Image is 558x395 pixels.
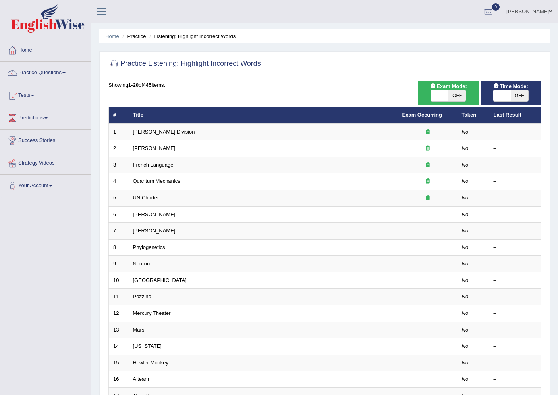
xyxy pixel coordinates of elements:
a: [US_STATE] [133,343,162,349]
a: Mercury Theater [133,310,171,316]
a: [PERSON_NAME] Division [133,129,195,135]
h2: Practice Listening: Highlight Incorrect Words [108,58,261,70]
a: Home [0,39,91,59]
a: A team [133,376,149,382]
td: 1 [109,124,129,140]
td: 12 [109,305,129,322]
div: – [494,293,537,301]
div: Exam occurring question [402,128,453,136]
span: Time Mode: [490,82,531,90]
div: Exam occurring question [402,161,453,169]
em: No [462,360,469,366]
em: No [462,376,469,382]
div: – [494,145,537,152]
th: Last Result [489,107,541,124]
a: Mars [133,327,145,333]
em: No [462,178,469,184]
a: Pozzino [133,293,151,299]
th: Title [129,107,398,124]
td: 9 [109,256,129,272]
td: 10 [109,272,129,289]
td: 13 [109,322,129,338]
em: No [462,343,469,349]
div: Exam occurring question [402,194,453,202]
td: 6 [109,206,129,223]
span: OFF [511,90,528,101]
b: 1-20 [128,82,139,88]
td: 4 [109,173,129,190]
div: – [494,310,537,317]
em: No [462,244,469,250]
span: Exam Mode: [427,82,470,90]
em: No [462,310,469,316]
em: No [462,195,469,201]
td: 8 [109,239,129,256]
a: UN Charter [133,195,159,201]
a: Strategy Videos [0,152,91,172]
div: – [494,260,537,268]
em: No [462,261,469,267]
li: Practice [120,33,146,40]
div: Show exams occurring in exams [418,81,479,105]
div: – [494,277,537,284]
b: 445 [143,82,152,88]
div: – [494,244,537,251]
em: No [462,293,469,299]
a: Home [105,33,119,39]
a: French Language [133,162,174,168]
div: Showing of items. [108,81,541,89]
a: [PERSON_NAME] [133,145,176,151]
a: Tests [0,84,91,104]
em: No [462,162,469,168]
div: – [494,194,537,202]
td: 11 [109,289,129,305]
div: – [494,359,537,367]
a: Practice Questions [0,62,91,82]
em: No [462,277,469,283]
em: No [462,327,469,333]
a: Quantum Mechanics [133,178,180,184]
a: [GEOGRAPHIC_DATA] [133,277,187,283]
a: Success Stories [0,130,91,150]
div: Exam occurring question [402,145,453,152]
div: – [494,343,537,350]
a: Neuron [133,261,150,267]
th: Taken [458,107,489,124]
td: 2 [109,140,129,157]
div: – [494,178,537,185]
a: [PERSON_NAME] [133,228,176,234]
a: Phylogenetics [133,244,165,250]
span: OFF [448,90,466,101]
td: 7 [109,223,129,240]
div: – [494,211,537,219]
div: – [494,161,537,169]
div: – [494,376,537,383]
em: No [462,129,469,135]
div: – [494,128,537,136]
th: # [109,107,129,124]
div: – [494,326,537,334]
em: No [462,145,469,151]
td: 14 [109,338,129,355]
div: – [494,227,537,235]
span: 0 [492,3,500,11]
li: Listening: Highlight Incorrect Words [147,33,236,40]
td: 3 [109,157,129,173]
a: [PERSON_NAME] [133,211,176,217]
td: 5 [109,190,129,207]
em: No [462,211,469,217]
a: Howler Monkey [133,360,169,366]
em: No [462,228,469,234]
a: Exam Occurring [402,112,442,118]
td: 15 [109,355,129,371]
div: Exam occurring question [402,178,453,185]
a: Your Account [0,175,91,195]
a: Predictions [0,107,91,127]
td: 16 [109,371,129,388]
